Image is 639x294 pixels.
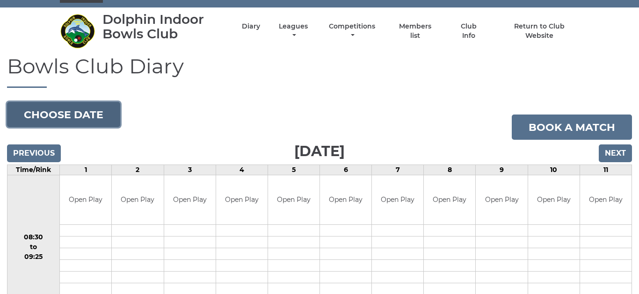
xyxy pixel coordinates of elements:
td: 5 [268,165,319,175]
a: Book a match [512,115,632,140]
a: Diary [242,22,260,31]
td: 3 [164,165,216,175]
input: Next [599,144,632,162]
td: Open Play [164,175,216,224]
td: 9 [476,165,528,175]
td: Open Play [216,175,268,224]
a: Return to Club Website [500,22,579,40]
td: Open Play [372,175,423,224]
td: 2 [112,165,164,175]
a: Members list [394,22,437,40]
td: Open Play [268,175,319,224]
td: 1 [60,165,112,175]
button: Choose date [7,102,120,127]
td: 6 [320,165,372,175]
input: Previous [7,144,61,162]
a: Leagues [276,22,310,40]
td: Open Play [580,175,632,224]
td: Time/Rink [7,165,60,175]
div: Dolphin Indoor Bowls Club [102,12,225,41]
img: Dolphin Indoor Bowls Club [60,14,95,49]
td: 10 [528,165,580,175]
a: Competitions [327,22,378,40]
td: Open Play [476,175,527,224]
td: Open Play [528,175,580,224]
a: Club Info [453,22,484,40]
td: Open Play [112,175,163,224]
td: Open Play [320,175,371,224]
td: 8 [424,165,476,175]
td: Open Play [424,175,475,224]
td: 11 [580,165,632,175]
td: 4 [216,165,268,175]
td: Open Play [60,175,111,224]
h1: Bowls Club Diary [7,55,632,88]
td: 7 [372,165,424,175]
